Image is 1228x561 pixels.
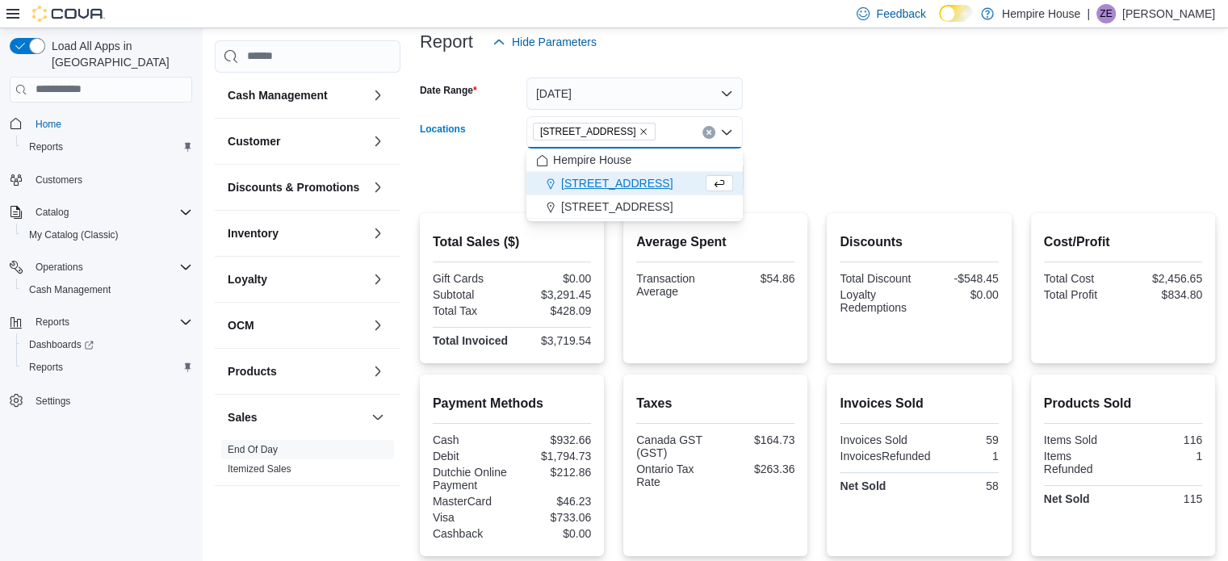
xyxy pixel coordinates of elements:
div: Zachary Evans [1096,4,1116,23]
span: Settings [36,395,70,408]
h2: Payment Methods [433,394,591,413]
label: Locations [420,123,466,136]
span: Customers [36,174,82,186]
span: Reports [36,316,69,329]
h3: Report [420,32,473,52]
div: MasterCard [433,495,509,508]
button: Clear input [702,126,715,139]
span: Reports [29,361,63,374]
button: [DATE] [526,77,743,110]
button: Loyalty [228,271,365,287]
div: $3,719.54 [515,334,591,347]
div: Loyalty Redemptions [840,288,916,314]
h3: Loyalty [228,271,267,287]
div: Total Tax [433,304,509,317]
div: Choose from the following options [526,149,743,219]
a: Reports [23,137,69,157]
span: Hempire House [553,152,631,168]
button: Remove 18 Mill Street West from selection in this group [639,127,648,136]
p: [PERSON_NAME] [1122,4,1215,23]
span: My Catalog (Classic) [23,225,192,245]
div: $263.36 [719,463,794,475]
button: Discounts & Promotions [368,178,388,197]
span: Home [36,118,61,131]
span: Reports [23,358,192,377]
a: End Of Day [228,444,278,455]
input: Dark Mode [939,5,973,22]
div: 58 [923,479,999,492]
span: Operations [29,257,192,277]
span: [STREET_ADDRESS] [561,199,673,215]
button: Discounts & Promotions [228,179,365,195]
span: Itemized Sales [228,463,291,475]
h2: Cost/Profit [1044,232,1202,252]
div: Dutchie Online Payment [433,466,509,492]
button: Customer [368,132,388,151]
button: Loyalty [368,270,388,289]
h3: Customer [228,133,280,149]
div: $0.00 [515,272,591,285]
span: Reports [23,137,192,157]
button: Products [368,362,388,381]
div: Items Refunded [1044,450,1120,475]
span: Catalog [36,206,69,219]
span: Operations [36,261,83,274]
div: $3,291.45 [515,288,591,301]
a: Home [29,115,68,134]
button: Operations [29,257,90,277]
button: [STREET_ADDRESS] [526,195,743,219]
div: Sales [215,440,400,485]
h2: Invoices Sold [840,394,998,413]
div: 59 [923,433,999,446]
span: Load All Apps in [GEOGRAPHIC_DATA] [45,38,192,70]
div: Visa [433,511,509,524]
div: Invoices Sold [840,433,916,446]
h3: Sales [228,409,258,425]
div: InvoicesRefunded [840,450,930,463]
a: Dashboards [16,333,199,356]
div: $733.06 [515,511,591,524]
div: $0.00 [515,527,591,540]
button: Catalog [3,201,199,224]
span: End Of Day [228,443,278,456]
span: Reports [29,312,192,332]
div: Total Profit [1044,288,1120,301]
span: Reports [29,140,63,153]
button: Sales [228,409,365,425]
span: 18 Mill Street West [533,123,656,140]
img: Cova [32,6,105,22]
a: Customers [29,170,89,190]
div: Cash [433,433,509,446]
button: Reports [16,356,199,379]
span: Hide Parameters [512,34,597,50]
span: Customers [29,170,192,190]
button: Operations [3,256,199,278]
div: $428.09 [515,304,591,317]
button: Reports [29,312,76,332]
span: Dashboards [29,338,94,351]
h2: Taxes [636,394,794,413]
button: Customers [3,168,199,191]
label: Date Range [420,84,477,97]
button: Hide Parameters [486,26,603,58]
button: [STREET_ADDRESS] [526,172,743,195]
button: Reports [16,136,199,158]
p: Hempire House [1002,4,1080,23]
div: $46.23 [515,495,591,508]
strong: Net Sold [840,479,886,492]
button: OCM [228,317,365,333]
div: $834.80 [1126,288,1202,301]
h2: Products Sold [1044,394,1202,413]
h2: Discounts [840,232,998,252]
button: Cash Management [368,86,388,105]
h2: Total Sales ($) [433,232,591,252]
button: Cash Management [228,87,365,103]
div: 1 [937,450,999,463]
div: 1 [1126,450,1202,463]
button: Cash Management [16,278,199,301]
span: My Catalog (Classic) [29,228,119,241]
div: Total Cost [1044,272,1120,285]
div: Gift Cards [433,272,509,285]
h3: Discounts & Promotions [228,179,359,195]
a: Dashboards [23,335,100,354]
